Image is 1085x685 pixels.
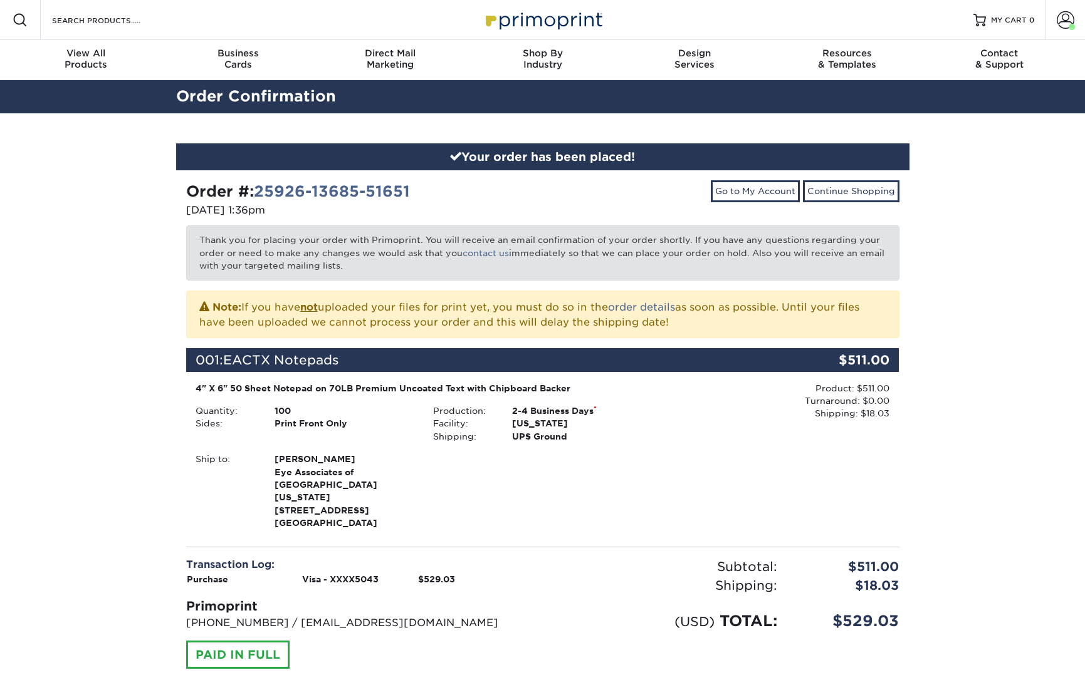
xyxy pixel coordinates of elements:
[300,301,318,313] b: not
[314,48,466,59] span: Direct Mail
[186,225,899,280] p: Thank you for placing your order with Primoprint. You will receive an email confirmation of your ...
[186,203,533,218] p: [DATE] 1:36pm
[199,299,886,330] p: If you have uploaded your files for print yet, you must do so in the as soon as possible. Until y...
[302,574,379,584] strong: Visa - XXXX5043
[771,48,923,70] div: & Templates
[771,48,923,59] span: Resources
[543,576,787,595] div: Shipping:
[314,40,466,80] a: Direct MailMarketing
[503,430,661,443] div: UPS Ground
[51,13,173,28] input: SEARCH PRODUCTS.....
[424,430,503,443] div: Shipping:
[674,614,715,629] small: (USD)
[212,301,241,313] strong: Note:
[424,417,503,430] div: Facility:
[186,453,265,529] div: Ship to:
[186,641,290,669] div: PAID IN FULL
[803,180,899,202] a: Continue Shopping
[167,85,919,108] h2: Order Confirmation
[463,248,509,258] a: contact us
[187,574,228,584] strong: Purchase
[314,48,466,70] div: Marketing
[275,453,414,465] span: [PERSON_NAME]
[254,182,410,200] a: 25926-13685-51651
[275,504,414,517] span: [STREET_ADDRESS]
[10,40,162,80] a: View AllProducts
[480,6,605,33] img: Primoprint
[466,48,619,59] span: Shop By
[720,612,777,630] span: TOTAL:
[265,417,424,430] div: Print Front Only
[661,382,889,420] div: Product: $511.00 Turnaround: $0.00 Shipping: $18.03
[186,557,533,572] div: Transaction Log:
[186,417,265,430] div: Sides:
[186,615,533,631] p: [PHONE_NUMBER] / [EMAIL_ADDRESS][DOMAIN_NAME]
[10,48,162,70] div: Products
[186,404,265,417] div: Quantity:
[466,48,619,70] div: Industry
[186,182,410,200] strong: Order #:
[923,48,1076,70] div: & Support
[10,48,162,59] span: View All
[275,466,414,504] span: Eye Associates of [GEOGRAPHIC_DATA][US_STATE]
[186,348,780,372] div: 001:
[787,576,909,595] div: $18.03
[223,353,339,368] span: EACTX Notepads
[176,143,909,171] div: Your order has been placed!
[923,48,1076,59] span: Contact
[424,404,503,417] div: Production:
[162,40,314,80] a: BusinessCards
[186,597,533,615] div: Primoprint
[543,557,787,576] div: Subtotal:
[608,301,675,313] a: order details
[619,48,771,70] div: Services
[265,404,424,417] div: 100
[418,574,455,584] strong: $529.03
[1029,16,1035,24] span: 0
[923,40,1076,80] a: Contact& Support
[162,48,314,59] span: Business
[771,40,923,80] a: Resources& Templates
[503,417,661,430] div: [US_STATE]
[780,348,899,372] div: $511.00
[466,40,619,80] a: Shop ByIndustry
[787,610,909,632] div: $529.03
[711,180,800,202] a: Go to My Account
[991,15,1027,26] span: MY CART
[619,40,771,80] a: DesignServices
[275,453,414,528] strong: [GEOGRAPHIC_DATA]
[196,382,653,394] div: 4" X 6" 50 Sheet Notepad on 70LB Premium Uncoated Text with Chipboard Backer
[619,48,771,59] span: Design
[162,48,314,70] div: Cards
[503,404,661,417] div: 2-4 Business Days
[787,557,909,576] div: $511.00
